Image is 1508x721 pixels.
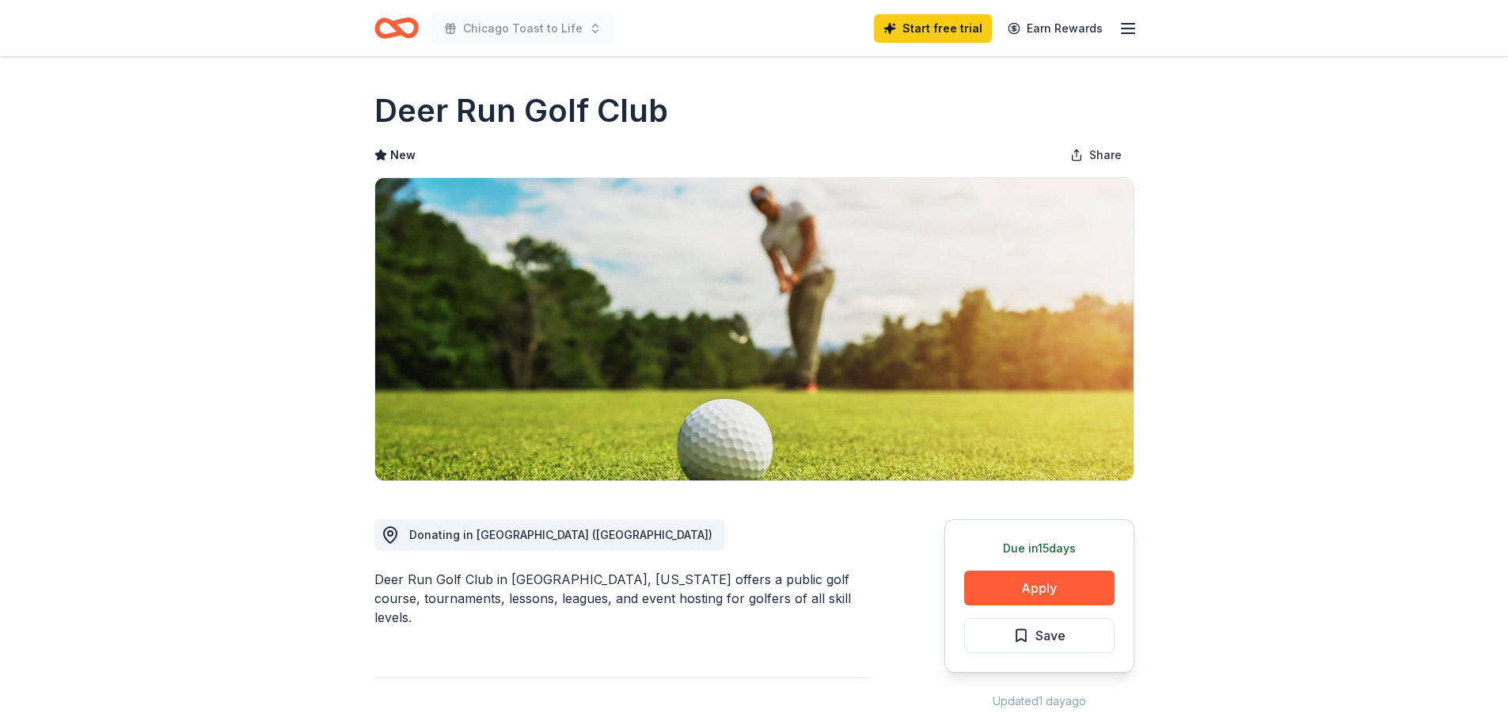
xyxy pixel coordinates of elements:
div: Deer Run Golf Club in [GEOGRAPHIC_DATA], [US_STATE] offers a public golf course, tournaments, les... [374,570,868,627]
div: Updated 1 day ago [944,692,1134,711]
span: Donating in [GEOGRAPHIC_DATA] ([GEOGRAPHIC_DATA]) [409,528,712,541]
a: Earn Rewards [998,14,1112,43]
a: Start free trial [874,14,992,43]
a: Home [374,9,419,47]
span: Save [1035,625,1065,646]
span: Share [1089,146,1122,165]
button: Share [1058,139,1134,171]
img: Image for Deer Run Golf Club [375,178,1134,480]
button: Chicago Toast to Life [431,13,614,44]
div: Due in 15 days [964,539,1115,558]
span: Chicago Toast to Life [463,19,583,38]
span: New [390,146,416,165]
h1: Deer Run Golf Club [374,89,668,133]
button: Save [964,618,1115,653]
button: Apply [964,571,1115,605]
